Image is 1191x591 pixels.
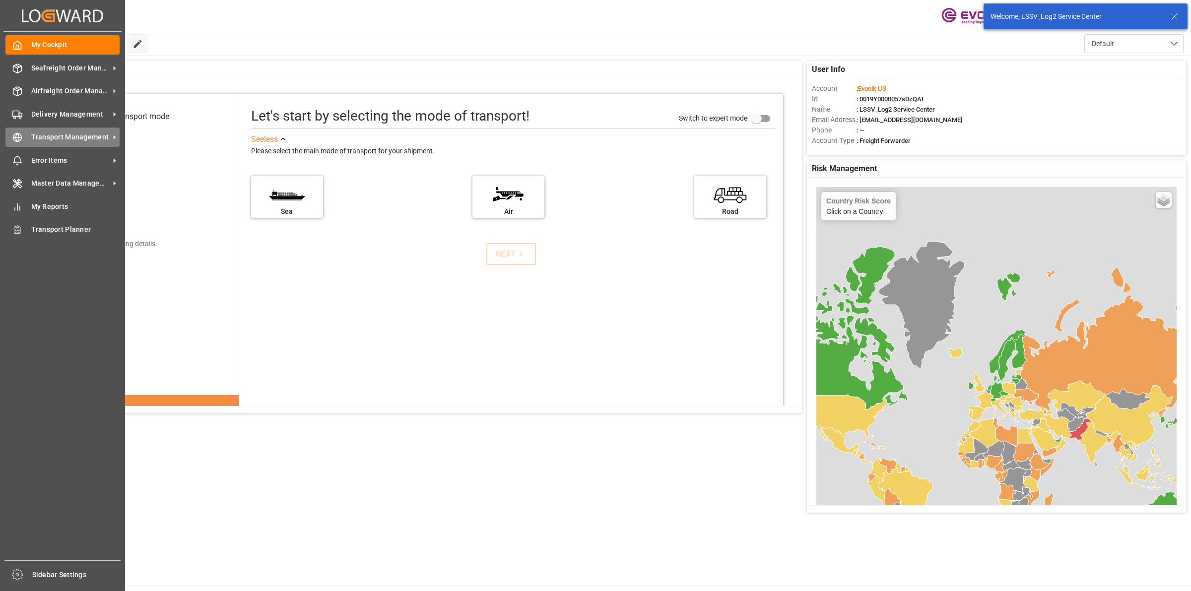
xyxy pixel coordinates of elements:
a: My Reports [5,197,120,216]
span: : Freight Forwarder [857,137,911,144]
div: Air [477,206,539,217]
div: Let's start by selecting the mode of transport! [251,106,529,127]
span: Delivery Management [31,109,110,120]
span: : [EMAIL_ADDRESS][DOMAIN_NAME] [857,116,963,124]
span: : [857,85,886,92]
div: Welcome, LSSV_Log2 Service Center [991,11,1161,22]
div: See less [251,133,278,145]
div: Please select the main mode of transport for your shipment. [251,145,776,157]
span: Id [812,94,857,104]
span: Transport Management [31,132,110,142]
a: Layers [1156,192,1172,208]
span: : 0019Y0000057sDzQAI [857,95,924,103]
span: Airfreight Order Management [31,86,110,96]
span: Seafreight Order Management [31,63,110,73]
div: NEXT [496,248,526,260]
span: Email Address [812,115,857,125]
span: Sidebar Settings [32,570,121,580]
span: Name [812,104,857,115]
span: My Cockpit [31,40,120,50]
div: Select transport mode [92,111,169,123]
h4: Country Risk Score [826,197,891,205]
span: : — [857,127,864,134]
button: NEXT [486,243,536,265]
span: Account [812,83,857,94]
span: User Info [812,64,845,75]
div: Road [699,206,761,217]
span: Master Data Management [31,178,110,189]
button: open menu [1084,34,1184,53]
span: Risk Management [812,163,877,175]
img: Evonik-brand-mark-Deep-Purple-RGB.jpeg_1700498283.jpeg [941,7,1006,25]
span: Error Items [31,155,110,166]
span: My Reports [31,201,120,212]
span: Transport Planner [31,224,120,235]
span: : LSSV_Log2 Service Center [857,106,935,113]
span: Account Type [812,135,857,146]
a: Transport Planner [5,220,120,239]
span: Evonik US [858,85,886,92]
span: Phone [812,125,857,135]
a: My Cockpit [5,35,120,55]
div: Sea [256,206,318,217]
div: Click on a Country [826,197,891,215]
div: Add shipping details [93,239,155,249]
span: Default [1092,39,1114,49]
span: Switch to expert mode [679,114,747,122]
